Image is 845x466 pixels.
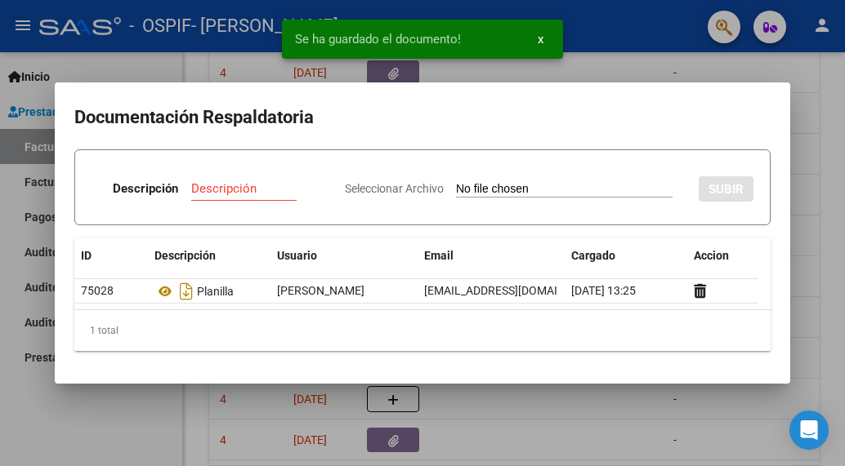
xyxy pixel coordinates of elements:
span: SUBIR [709,182,744,197]
span: Email [424,249,454,262]
h2: Documentación Respaldatoria [74,102,771,133]
span: Se ha guardado el documento! [295,31,461,47]
datatable-header-cell: Accion [687,238,769,273]
span: Cargado [571,249,615,262]
button: x [525,24,557,54]
datatable-header-cell: Usuario [270,238,418,273]
div: Open Intercom Messenger [789,411,829,450]
datatable-header-cell: ID [74,238,148,273]
span: [DATE] 13:25 [571,284,636,297]
span: Accion [694,249,729,262]
span: Usuario [277,249,317,262]
datatable-header-cell: Descripción [148,238,270,273]
span: x [538,32,543,47]
span: [EMAIL_ADDRESS][DOMAIN_NAME] [424,284,606,297]
datatable-header-cell: Cargado [565,238,687,273]
datatable-header-cell: Email [418,238,565,273]
span: Seleccionar Archivo [345,182,444,195]
i: Descargar documento [176,278,197,304]
span: Descripción [154,249,216,262]
p: Descripción [113,180,178,198]
span: [PERSON_NAME] [277,284,364,297]
div: 1 total [74,310,771,351]
span: ID [81,249,92,262]
span: 75028 [81,284,114,297]
div: Planilla [154,278,264,304]
button: SUBIR [699,176,753,202]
